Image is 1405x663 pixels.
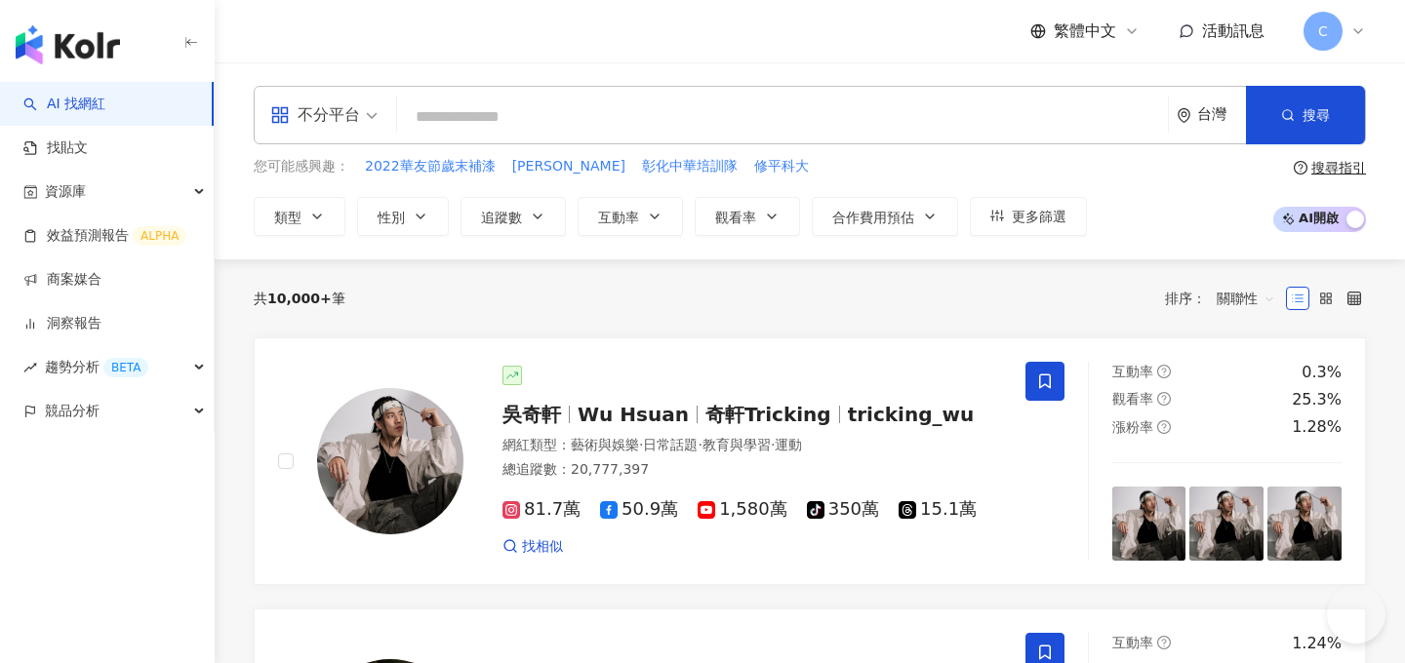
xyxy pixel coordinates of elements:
span: 2022華友節歲末補漆 [365,157,496,176]
button: 彰化中華培訓隊 [641,156,739,177]
a: searchAI 找網紅 [23,95,105,114]
span: 奇軒Tricking [705,403,831,426]
a: 洞察報告 [23,314,101,333]
span: 350萬 [807,499,879,520]
span: 趨勢分析 [45,345,148,389]
button: 互動率 [578,197,683,236]
span: 運動 [775,437,802,452]
button: 追蹤數 [461,197,566,236]
span: 搜尋 [1303,107,1330,123]
span: rise [23,361,37,374]
span: 50.9萬 [600,499,678,520]
button: 觀看率 [695,197,800,236]
span: [PERSON_NAME] [512,157,625,176]
div: 台灣 [1197,106,1246,123]
div: 25.3% [1292,389,1342,410]
span: C [1318,20,1328,42]
a: KOL Avatar吳奇軒Wu Hsuan奇軒Trickingtricking_wu網紅類型：藝術與娛樂·日常話題·教育與學習·運動總追蹤數：20,777,39781.7萬50.9萬1,580萬... [254,337,1366,585]
span: 關聯性 [1217,283,1275,314]
span: 漲粉率 [1112,419,1153,435]
a: 商案媒合 [23,270,101,290]
span: · [771,437,775,452]
img: logo [16,25,120,64]
span: · [639,437,643,452]
span: appstore [270,105,290,125]
span: 更多篩選 [1012,209,1066,224]
div: 總追蹤數 ： 20,777,397 [502,460,1002,480]
a: 找相似 [502,537,563,557]
iframe: Help Scout Beacon - Open [1327,585,1385,643]
span: environment [1177,108,1191,123]
div: 不分平台 [270,99,360,131]
div: BETA [103,358,148,377]
button: 性別 [357,197,449,236]
span: 找相似 [522,537,563,557]
span: 觀看率 [1112,391,1153,407]
span: 您可能感興趣： [254,157,349,176]
div: 1.24% [1292,633,1342,654]
span: 追蹤數 [481,210,522,225]
div: 搜尋指引 [1311,160,1366,175]
span: 活動訊息 [1202,21,1264,40]
span: 互動率 [1112,364,1153,379]
button: [PERSON_NAME] [511,156,626,177]
span: question-circle [1157,365,1171,378]
span: 1,580萬 [698,499,787,520]
span: 15.1萬 [899,499,977,520]
button: 類型 [254,197,345,236]
button: 搜尋 [1246,86,1365,144]
span: question-circle [1294,161,1307,175]
img: post-image [1189,487,1264,561]
span: · [698,437,702,452]
span: 10,000+ [267,291,332,306]
span: 合作費用預估 [832,210,914,225]
button: 2022華友節歲末補漆 [364,156,497,177]
img: post-image [1112,487,1186,561]
span: 日常話題 [643,437,698,452]
span: 彰化中華培訓隊 [642,157,738,176]
div: 1.28% [1292,416,1342,438]
span: 性別 [378,210,405,225]
span: 競品分析 [45,389,100,433]
span: 繁體中文 [1054,20,1116,42]
img: KOL Avatar [317,388,463,534]
button: 更多篩選 [970,197,1087,236]
span: 資源庫 [45,170,86,214]
span: 互動率 [1112,635,1153,650]
span: 互動率 [598,210,639,225]
a: 找貼文 [23,138,88,158]
div: 網紅類型 ： [502,436,1002,455]
span: 類型 [274,210,301,225]
span: 吳奇軒 [502,403,561,426]
img: post-image [1267,487,1342,561]
span: question-circle [1157,636,1171,649]
div: 排序： [1165,283,1286,314]
button: 修平科大 [753,156,810,177]
span: 觀看率 [715,210,756,225]
button: 合作費用預估 [812,197,958,236]
span: 81.7萬 [502,499,581,520]
div: 共 筆 [254,291,345,306]
span: 教育與學習 [702,437,771,452]
span: tricking_wu [848,403,975,426]
div: 0.3% [1302,362,1342,383]
span: 修平科大 [754,157,809,176]
a: 效益預測報告ALPHA [23,226,186,246]
span: question-circle [1157,392,1171,406]
span: question-circle [1157,420,1171,434]
span: 藝術與娛樂 [571,437,639,452]
span: Wu Hsuan [578,403,689,426]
